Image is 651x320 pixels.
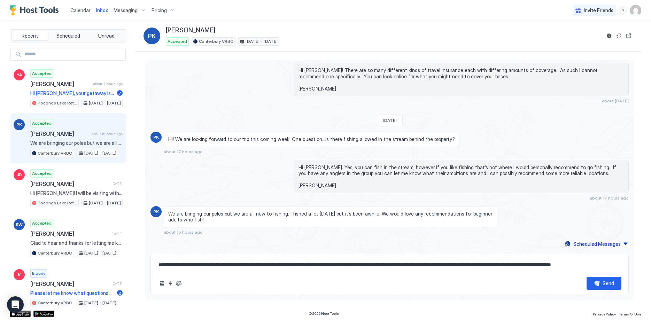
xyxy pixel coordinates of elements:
a: Privacy Policy [593,310,616,317]
a: Inbox [96,7,108,14]
div: tab-group [10,29,126,42]
span: [DATE] - [DATE] [84,250,116,256]
span: YA [17,72,22,78]
button: Scheduled Messages [564,239,629,249]
span: [DATE] [111,281,123,286]
span: about 17 hours ago [164,149,203,154]
span: about [DATE] [602,98,629,103]
span: [PERSON_NAME] [30,180,109,187]
span: [DATE] - [DATE] [89,100,121,106]
a: Google Play Store [33,311,54,317]
span: Hi [PERSON_NAME]! I will be visiting with my family as well as a friend and his family. Looking f... [30,190,123,196]
span: Scheduled [56,33,80,39]
span: We are bringing our poles but we are all new to fishing. I fished a lot [DATE] but it’s been awhi... [30,140,123,146]
button: Quick reply [166,279,175,288]
button: Unread [88,31,125,41]
a: Terms Of Use [619,310,641,317]
span: about 15 hours ago [164,229,203,235]
span: about 4 hours ago [93,81,123,86]
span: Hi [PERSON_NAME], your getaway is almost here! Your personal smart lock code is 4665. Just touch ... [30,90,114,96]
span: [DATE] - [DATE] [246,38,278,45]
span: about 17 hours ago [590,195,629,201]
a: Calendar [70,7,91,14]
a: Host Tools Logo [10,5,62,16]
span: [PERSON_NAME] [30,280,109,287]
button: Upload image [158,279,166,288]
span: Canterbury VRBO [199,38,234,45]
span: [DATE] - [DATE] [84,150,116,156]
span: Poconos Lake Retreat [38,100,77,106]
span: © 2025 Host Tools [309,311,339,316]
span: PK [153,209,159,215]
span: Inquiry [32,270,45,276]
input: Input Field [22,48,125,60]
span: Recent [22,33,38,39]
span: Accepted [32,220,52,226]
span: PK [16,122,22,128]
a: App Store [10,311,31,317]
button: Send [587,277,621,290]
span: Please let me know what questions you have. [30,290,114,296]
span: 2 [118,290,121,296]
span: Messaging [114,7,138,14]
span: Canterbury VRBO [38,250,72,256]
div: menu [619,6,627,15]
span: 7 [118,91,121,96]
span: [DATE] - [DATE] [84,300,116,306]
span: Hi! We are looking forward to our trip this coming week! One question…is there fishing allowed in... [168,136,455,142]
span: Invite Friends [584,7,613,14]
span: We are bringing our poles but we are all new to fishing. I fished a lot [DATE] but it’s been awhi... [168,211,494,223]
span: Pricing [152,7,167,14]
span: [DATE] [111,181,123,186]
button: Sync reservation [615,32,623,40]
span: [PERSON_NAME] [30,130,89,137]
span: [PERSON_NAME] [30,80,90,87]
span: SW [16,221,23,228]
div: Scheduled Messages [573,240,621,248]
span: K [18,272,21,278]
span: Privacy Policy [593,312,616,316]
span: JD [16,172,22,178]
span: Unread [98,33,115,39]
button: Scheduled [50,31,87,41]
div: User profile [630,5,641,16]
span: Calendar [70,7,91,13]
span: PK [153,134,159,140]
span: Glad to hear and thanks for letting me know [PERSON_NAME]. Happy you guys got some gorgeous weath... [30,240,123,246]
span: Accepted [32,170,52,177]
span: Accepted [32,120,52,126]
span: [PERSON_NAME] [30,230,109,237]
button: Recent [11,31,48,41]
span: Terms Of Use [619,312,641,316]
span: [DATE] - [DATE] [89,200,121,206]
span: Poconos Lake Retreat [38,200,77,206]
span: about 15 hours ago [92,132,123,136]
button: Reservation information [605,32,613,40]
span: [DATE] [383,118,397,123]
div: Send [603,280,614,287]
span: Canterbury VRBO [38,150,72,156]
div: Open Intercom Messenger [7,296,24,313]
button: ChatGPT Auto Reply [175,279,183,288]
span: Inbox [96,7,108,13]
span: Accepted [168,38,187,45]
span: PK [148,32,156,40]
span: Hi [PERSON_NAME]. Yes, you can fish in the stream, however if you like fishing that’s not where I... [299,164,624,189]
span: Canterbury VRBO [38,300,72,306]
span: Hi [PERSON_NAME]! There are so many different kinds of travel insurance each with differing amoun... [299,67,624,92]
span: [PERSON_NAME] [166,26,215,34]
span: [DATE] [111,232,123,236]
span: Accepted [32,70,52,77]
button: Open reservation [625,32,633,40]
